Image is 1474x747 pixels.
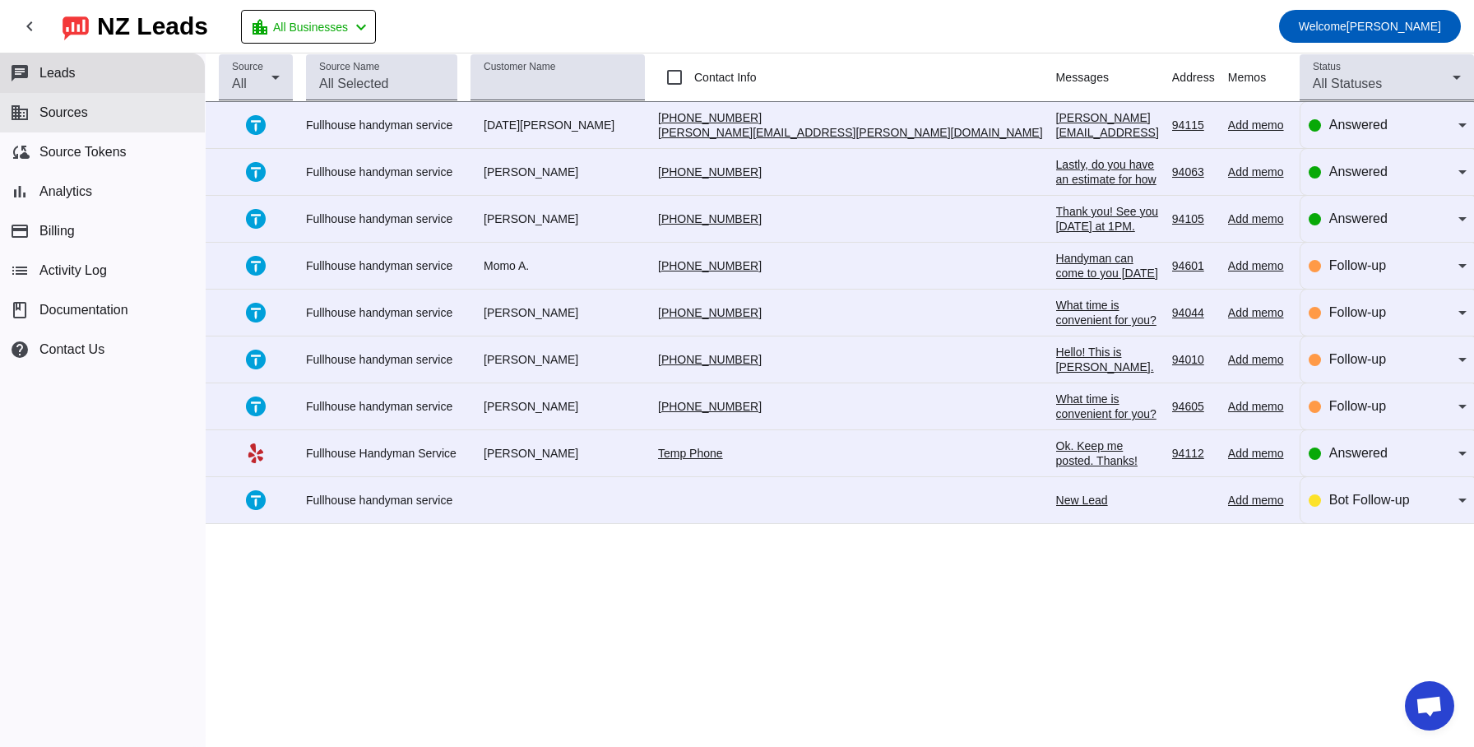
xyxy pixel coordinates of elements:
mat-icon: Yelp [246,443,266,463]
a: [PHONE_NUMBER] [658,400,762,413]
a: [PHONE_NUMBER] [658,353,762,366]
span: Answered [1329,118,1388,132]
a: [PERSON_NAME][EMAIL_ADDRESS][PERSON_NAME][DOMAIN_NAME] [658,126,1043,139]
mat-icon: chevron_left [351,17,371,37]
span: book [10,300,30,320]
mat-icon: Thumbtack [246,209,266,229]
mat-icon: Thumbtack [246,303,266,322]
div: [PERSON_NAME] [470,165,645,179]
div: Add memo [1228,493,1297,508]
div: Open chat [1405,681,1454,731]
mat-label: Customer Name [484,62,555,72]
div: Handyman can come to you [DATE] at around 2 pm. Are you available at that time? [1056,251,1159,325]
div: Add memo [1228,305,1297,320]
a: [PHONE_NUMBER] [658,306,762,319]
span: Billing [39,224,75,239]
a: [PHONE_NUMBER] [658,259,762,272]
div: 94601 [1172,258,1215,273]
div: Lastly, do you have an estimate for how long the bed frame should take to assemble? [1056,157,1159,231]
div: [PERSON_NAME] [470,352,645,367]
mat-icon: Thumbtack [246,350,266,369]
a: [PHONE_NUMBER] [658,212,762,225]
mat-icon: location_city [250,17,270,37]
span: All Statuses [1313,77,1382,90]
div: Hello! This is [PERSON_NAME]. I will be glad to help you with your project. Thank you for choosin... [1056,345,1159,552]
input: All Selected [319,74,444,94]
div: [DATE][PERSON_NAME] [470,118,645,132]
label: Contact Info [691,69,757,86]
button: Welcome[PERSON_NAME] [1279,10,1461,43]
div: [PERSON_NAME] [470,211,645,226]
mat-label: Source Name [319,62,379,72]
div: Fullhouse handyman service [306,211,457,226]
mat-icon: cloud_sync [10,142,30,162]
div: [PERSON_NAME] [470,446,645,461]
span: All Businesses [273,16,348,39]
span: Contact Us [39,342,104,357]
span: Welcome [1299,20,1347,33]
div: [PERSON_NAME] [470,305,645,320]
span: Activity Log [39,263,107,278]
mat-icon: payment [10,221,30,241]
mat-icon: help [10,340,30,360]
th: Address [1172,53,1228,102]
span: Source Tokens [39,145,127,160]
mat-icon: Thumbtack [246,115,266,135]
a: [PHONE_NUMBER] [658,111,762,124]
span: Bot Follow-up [1329,493,1410,507]
div: Fullhouse handyman service [306,399,457,414]
mat-icon: Thumbtack [246,490,266,510]
mat-icon: list [10,261,30,281]
span: Follow-up [1329,305,1386,319]
div: Fullhouse Handyman Service [306,446,457,461]
span: Answered [1329,211,1388,225]
mat-label: Source [232,62,263,72]
img: logo [63,12,89,40]
div: 94010 [1172,352,1215,367]
div: Add memo [1228,211,1297,226]
span: Analytics [39,184,92,199]
th: Messages [1056,53,1172,102]
div: 94112 [1172,446,1215,461]
mat-icon: business [10,103,30,123]
div: 94105 [1172,211,1215,226]
div: Fullhouse handyman service [306,493,457,508]
span: Answered [1329,446,1388,460]
div: New Lead [1056,493,1159,508]
mat-icon: chevron_left [20,16,39,36]
div: Fullhouse handyman service [306,165,457,179]
a: [PHONE_NUMBER] [658,165,762,179]
a: Temp Phone [658,447,723,460]
div: Add memo [1228,446,1297,461]
div: What time is convenient for you? [1056,392,1159,421]
div: 94605 [1172,399,1215,414]
div: Add memo [1228,258,1297,273]
mat-label: Status [1313,62,1341,72]
div: Fullhouse handyman service [306,258,457,273]
mat-icon: bar_chart [10,182,30,202]
button: All Businesses [241,10,376,44]
div: What time is convenient for you? [1056,298,1159,327]
div: Ok. Keep me posted. Thanks! [1056,438,1159,468]
mat-icon: Thumbtack [246,256,266,276]
div: NZ Leads [97,15,208,38]
span: Follow-up [1329,399,1386,413]
div: [PERSON_NAME][EMAIL_ADDRESS][PERSON_NAME][DOMAIN_NAME] [1056,110,1159,169]
mat-icon: Thumbtack [246,397,266,416]
span: Sources [39,105,88,120]
div: Thank you! See you [DATE] at 1PM. Please bring a trolley to move furniture boxes from car / lobby... [1056,204,1159,308]
div: Fullhouse handyman service [306,305,457,320]
div: Add memo [1228,118,1297,132]
span: Leads [39,66,76,81]
div: Momo A. [470,258,645,273]
div: Add memo [1228,165,1297,179]
span: Follow-up [1329,352,1386,366]
span: Follow-up [1329,258,1386,272]
mat-icon: Thumbtack [246,162,266,182]
span: Answered [1329,165,1388,179]
span: All [232,77,247,90]
mat-icon: chat [10,63,30,83]
div: 94063 [1172,165,1215,179]
div: 94044 [1172,305,1215,320]
th: Memos [1228,53,1310,102]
